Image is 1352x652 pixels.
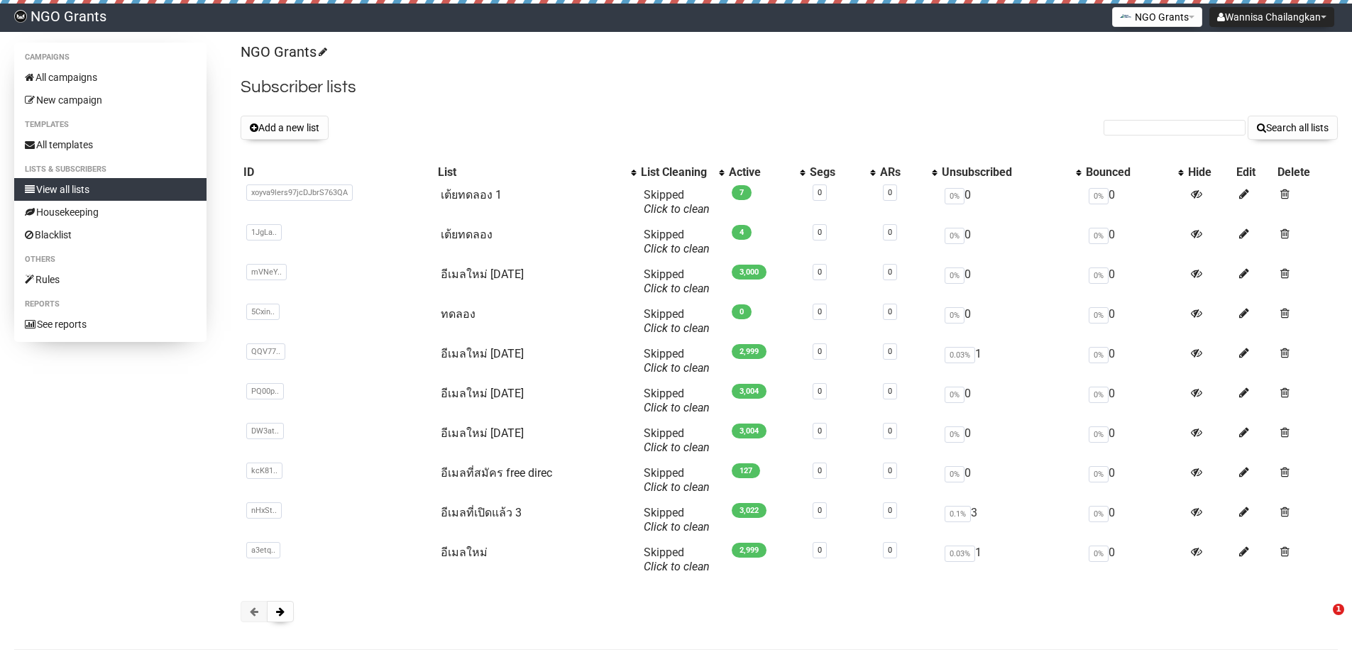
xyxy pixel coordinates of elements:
[1089,546,1109,562] span: 0%
[435,162,638,182] th: List: No sort applied, activate to apply an ascending sort
[1083,162,1185,182] th: Bounced: No sort applied, activate to apply an ascending sort
[246,264,287,280] span: mVNeY..
[818,426,822,436] a: 0
[888,188,892,197] a: 0
[1089,347,1109,363] span: 0%
[441,188,502,201] a: เต้ยทดลอง 1
[1083,460,1185,500] td: 0
[945,228,964,244] span: 0%
[729,165,793,179] div: Active
[1083,182,1185,222] td: 0
[241,74,1338,100] h2: Subscriber lists
[818,307,822,316] a: 0
[818,387,822,396] a: 0
[644,321,710,335] a: Click to clean
[732,185,752,200] span: 7
[1083,262,1185,302] td: 0
[807,162,877,182] th: Segs: No sort applied, activate to apply an ascending sort
[644,242,710,255] a: Click to clean
[644,202,710,216] a: Click to clean
[1188,165,1231,179] div: Hide
[14,201,207,223] a: Housekeeping
[14,268,207,291] a: Rules
[939,381,1083,421] td: 0
[644,560,710,573] a: Click to clean
[939,500,1083,540] td: 3
[939,222,1083,262] td: 0
[441,546,488,559] a: อีเมลใหม่
[880,165,925,179] div: ARs
[939,460,1083,500] td: 0
[644,426,710,454] span: Skipped
[241,162,435,182] th: ID: No sort applied, sorting is disabled
[939,421,1083,460] td: 0
[644,520,710,534] a: Click to clean
[644,387,710,414] span: Skipped
[243,165,432,179] div: ID
[14,313,207,336] a: See reports
[246,383,284,399] span: PQ00p..
[441,466,552,480] a: อีเมลที่สมัคร free direc
[945,307,964,324] span: 0%
[246,542,280,558] span: a3etq..
[818,267,822,277] a: 0
[1089,426,1109,443] span: 0%
[1083,302,1185,341] td: 0
[441,307,476,321] a: ทดลอง
[888,466,892,475] a: 0
[732,384,766,399] span: 3,004
[888,426,892,436] a: 0
[888,267,892,277] a: 0
[241,116,329,140] button: Add a new list
[241,43,325,60] a: NGO Grants
[644,401,710,414] a: Click to clean
[644,506,710,534] span: Skipped
[644,282,710,295] a: Click to clean
[1086,165,1171,179] div: Bounced
[945,546,975,562] span: 0.03%
[945,188,964,204] span: 0%
[14,116,207,133] li: Templates
[638,162,726,182] th: List Cleaning: No sort applied, activate to apply an ascending sort
[732,424,766,438] span: 3,004
[732,503,766,518] span: 3,022
[14,296,207,313] li: Reports
[888,506,892,515] a: 0
[1089,267,1109,284] span: 0%
[818,347,822,356] a: 0
[732,225,752,240] span: 4
[1275,162,1338,182] th: Delete: No sort applied, sorting is disabled
[945,347,975,363] span: 0.03%
[732,265,766,280] span: 3,000
[641,165,712,179] div: List Cleaning
[14,49,207,66] li: Campaigns
[246,224,282,241] span: 1JgLa..
[1333,604,1344,615] span: 1
[818,546,822,555] a: 0
[1185,162,1233,182] th: Hide: No sort applied, sorting is disabled
[945,506,971,522] span: 0.1%
[644,307,710,335] span: Skipped
[818,466,822,475] a: 0
[939,262,1083,302] td: 0
[1083,540,1185,580] td: 0
[246,423,284,439] span: DW3at..
[939,162,1083,182] th: Unsubscribed: No sort applied, activate to apply an ascending sort
[818,506,822,515] a: 0
[1277,165,1335,179] div: Delete
[644,441,710,454] a: Click to clean
[441,506,522,519] a: อีเมลที่เปิดแล้ว 3
[441,347,524,360] a: อีเมลใหม่ [DATE]
[1233,162,1275,182] th: Edit: No sort applied, sorting is disabled
[1112,7,1202,27] button: NGO Grants
[1083,500,1185,540] td: 0
[246,502,282,519] span: nHxSt..
[945,267,964,284] span: 0%
[732,463,760,478] span: 127
[644,267,710,295] span: Skipped
[818,228,822,237] a: 0
[888,307,892,316] a: 0
[818,188,822,197] a: 0
[644,347,710,375] span: Skipped
[441,387,524,400] a: อีเมลใหม่ [DATE]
